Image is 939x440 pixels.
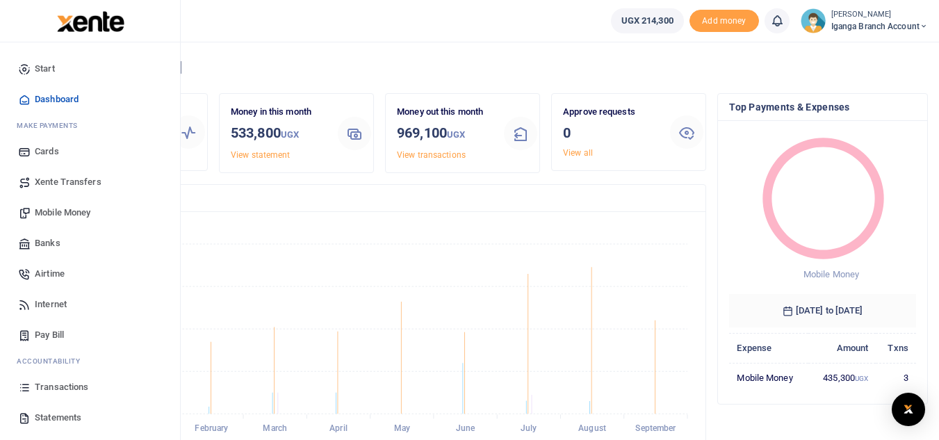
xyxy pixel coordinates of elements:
[35,175,101,189] span: Xente Transfers
[11,54,169,84] a: Start
[11,402,169,433] a: Statements
[231,122,327,145] h3: 533,800
[35,236,60,250] span: Banks
[231,150,290,160] a: View statement
[563,148,593,158] a: View all
[729,294,916,327] h6: [DATE] to [DATE]
[605,8,689,33] li: Wallet ballance
[689,10,759,33] li: Toup your wallet
[11,167,169,197] a: Xente Transfers
[281,129,299,140] small: UGX
[803,269,859,279] span: Mobile Money
[56,15,124,26] a: logo-small logo-large logo-large
[35,92,79,106] span: Dashboard
[35,206,90,220] span: Mobile Money
[729,363,808,392] td: Mobile Money
[35,380,88,394] span: Transactions
[35,145,59,158] span: Cards
[689,10,759,33] span: Add money
[855,375,868,382] small: UGX
[689,15,759,25] a: Add money
[11,350,169,372] li: Ac
[578,424,606,434] tspan: August
[729,99,916,115] h4: Top Payments & Expenses
[563,122,659,143] h3: 0
[195,424,228,434] tspan: February
[24,120,78,131] span: ake Payments
[35,62,55,76] span: Start
[831,9,928,21] small: [PERSON_NAME]
[11,115,169,136] li: M
[35,411,81,425] span: Statements
[11,259,169,289] a: Airtime
[65,190,694,206] h4: Transactions Overview
[397,150,466,160] a: View transactions
[263,424,287,434] tspan: March
[329,424,348,434] tspan: April
[27,356,80,366] span: countability
[35,298,67,311] span: Internet
[35,328,64,342] span: Pay Bill
[611,8,684,33] a: UGX 214,300
[11,197,169,228] a: Mobile Money
[53,60,928,75] h4: Hello [PERSON_NAME]
[447,129,465,140] small: UGX
[563,105,659,120] p: Approve requests
[831,20,928,33] span: Iganga Branch Account
[11,84,169,115] a: Dashboard
[397,122,493,145] h3: 969,100
[801,8,928,33] a: profile-user [PERSON_NAME] Iganga Branch Account
[11,289,169,320] a: Internet
[11,372,169,402] a: Transactions
[808,333,876,363] th: Amount
[11,136,169,167] a: Cards
[621,14,673,28] span: UGX 214,300
[729,333,808,363] th: Expense
[397,105,493,120] p: Money out this month
[635,424,676,434] tspan: September
[57,11,124,32] img: logo-large
[231,105,327,120] p: Money in this month
[11,228,169,259] a: Banks
[35,267,65,281] span: Airtime
[11,320,169,350] a: Pay Bill
[876,363,916,392] td: 3
[892,393,925,426] div: Open Intercom Messenger
[876,333,916,363] th: Txns
[808,363,876,392] td: 435,300
[801,8,826,33] img: profile-user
